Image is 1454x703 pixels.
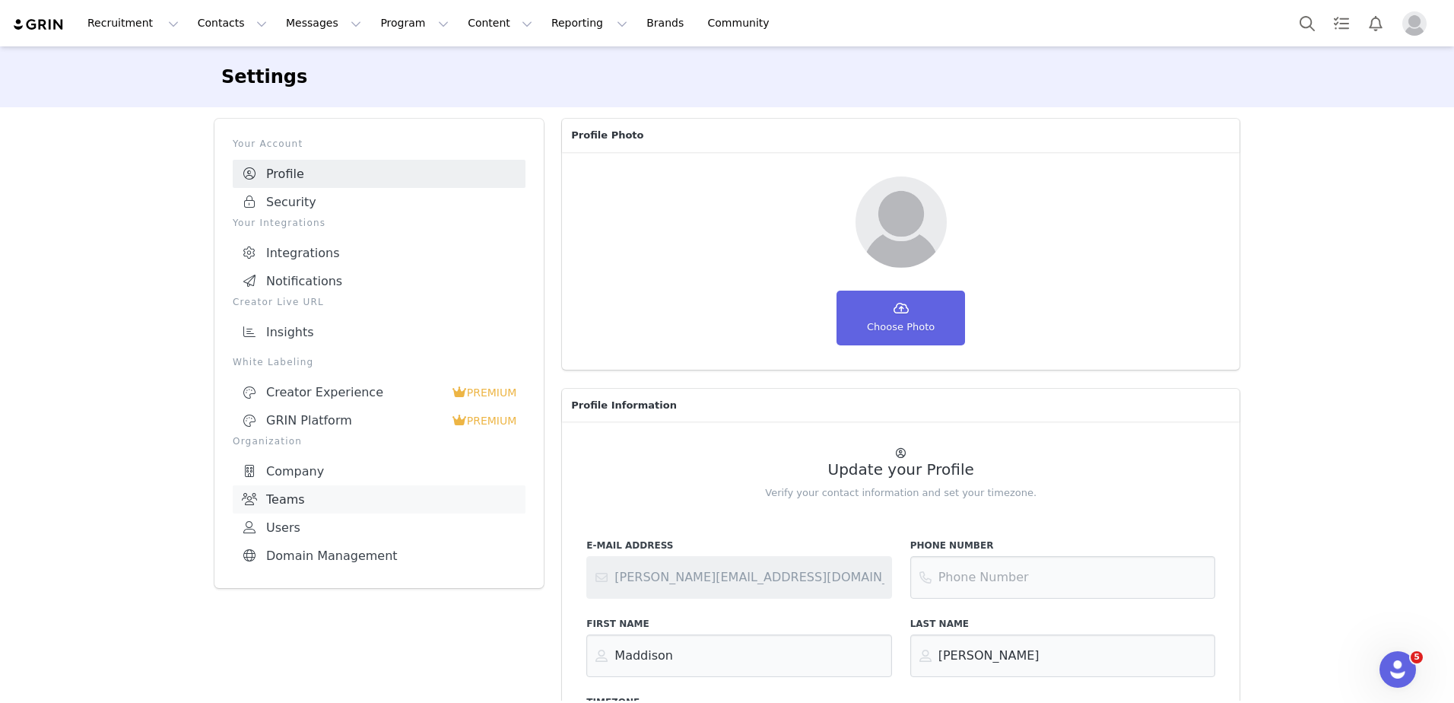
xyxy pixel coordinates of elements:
button: Notifications [1359,6,1392,40]
span: PREMIUM [467,386,517,399]
button: Contacts [189,6,276,40]
a: Company [233,457,525,485]
span: Profile Information [571,398,677,413]
img: placeholder-profile.jpg [1402,11,1427,36]
a: Security [233,188,525,216]
button: Profile [1393,11,1442,36]
input: First Name [586,635,891,677]
p: Verify your contact information and set your timezone. [586,485,1215,501]
button: Program [371,6,458,40]
button: Search [1291,6,1324,40]
button: Content [459,6,541,40]
a: Profile [233,160,525,188]
a: Brands [637,6,697,40]
a: GRIN Platform PREMIUM [233,406,525,434]
label: E-Mail Address [586,539,891,552]
label: Last Name [910,617,1215,631]
h2: Update your Profile [586,461,1215,479]
div: GRIN Platform [242,413,452,428]
div: Creator Experience [242,385,452,400]
span: 5 [1411,651,1423,663]
img: grin logo [12,17,65,32]
img: Your picture [856,177,947,268]
a: Community [699,6,786,40]
p: Your Account [233,137,525,151]
p: White Labeling [233,355,525,369]
p: Organization [233,434,525,448]
button: Recruitment [78,6,188,40]
input: Contact support or your account administrator to change your email address [586,556,891,599]
a: Tasks [1325,6,1358,40]
p: Creator Live URL [233,295,525,309]
label: Phone Number [910,539,1215,552]
a: Users [233,514,525,542]
span: Choose Photo [867,320,935,335]
span: PREMIUM [467,415,517,427]
a: Notifications [233,267,525,295]
input: Last Name [910,635,1215,677]
button: Reporting [542,6,637,40]
a: Creator Experience PREMIUM [233,378,525,406]
iframe: Intercom live chat [1379,651,1416,688]
input: Phone Number [910,556,1215,599]
a: Teams [233,485,525,514]
p: Your Integrations [233,216,525,230]
a: Integrations [233,239,525,267]
a: Insights [233,318,525,346]
span: Profile Photo [571,128,643,143]
label: First Name [586,617,891,631]
a: Domain Management [233,542,525,570]
button: Messages [277,6,370,40]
